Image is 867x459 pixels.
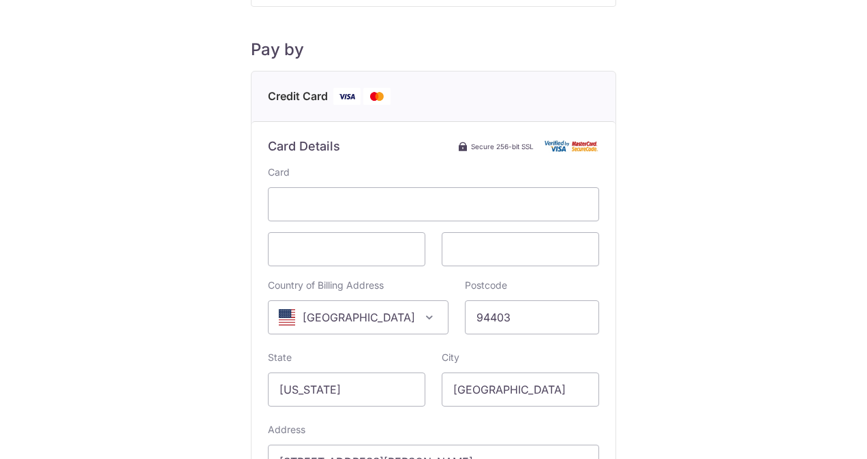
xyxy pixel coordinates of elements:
[471,141,534,152] span: Secure 256-bit SSL
[268,88,328,105] span: Credit Card
[465,279,507,292] label: Postcode
[545,140,599,152] img: Card secure
[279,196,588,212] iframe: Secure card number input frame
[268,279,384,292] label: Country of Billing Address
[251,39,616,60] h5: Pay by
[269,301,448,334] span: United States
[279,241,414,257] iframe: Secure card expiration date input frame
[268,138,340,155] h6: Card Details
[268,165,290,179] label: Card
[268,300,448,334] span: United States
[453,241,588,257] iframe: Secure card security code input frame
[268,423,305,437] label: Address
[465,300,599,334] input: Example 123456
[268,351,292,364] label: State
[333,88,361,105] img: Visa
[442,351,459,364] label: City
[363,88,391,105] img: Mastercard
